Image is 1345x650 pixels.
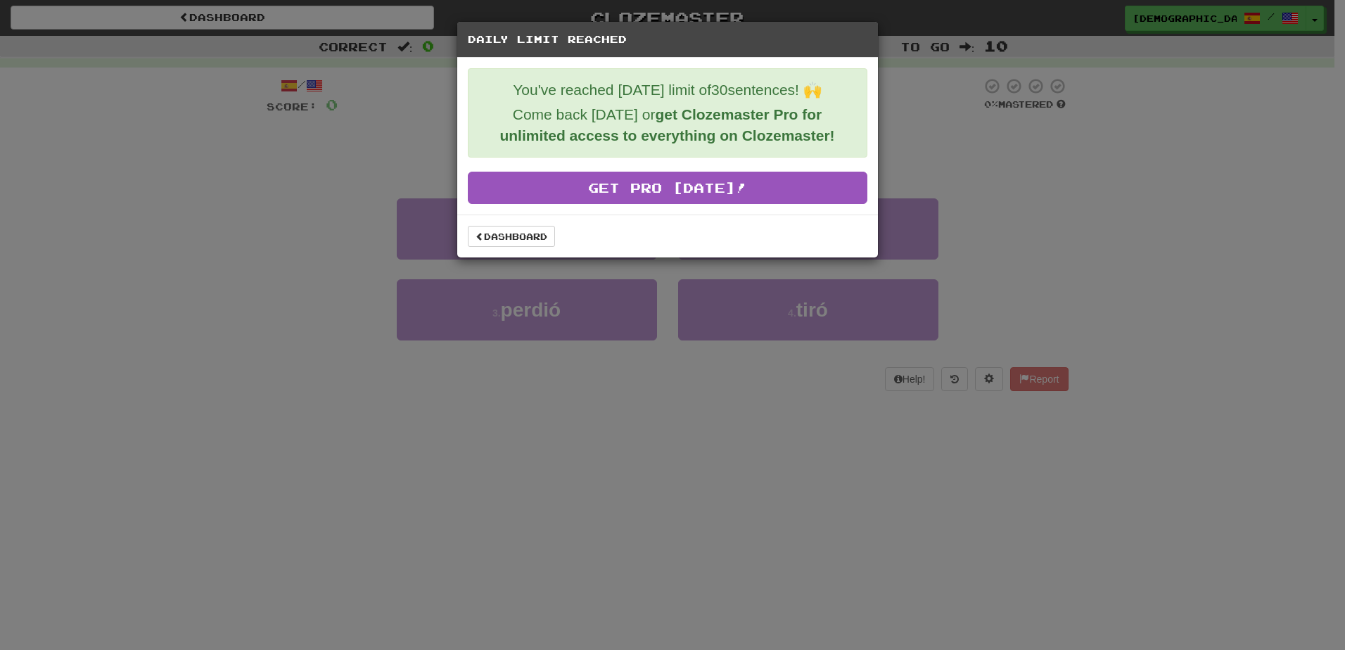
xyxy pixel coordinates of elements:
[468,172,867,204] a: Get Pro [DATE]!
[499,106,834,144] strong: get Clozemaster Pro for unlimited access to everything on Clozemaster!
[468,32,867,46] h5: Daily Limit Reached
[479,79,856,101] p: You've reached [DATE] limit of 30 sentences! 🙌
[479,104,856,146] p: Come back [DATE] or
[468,226,555,247] a: Dashboard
